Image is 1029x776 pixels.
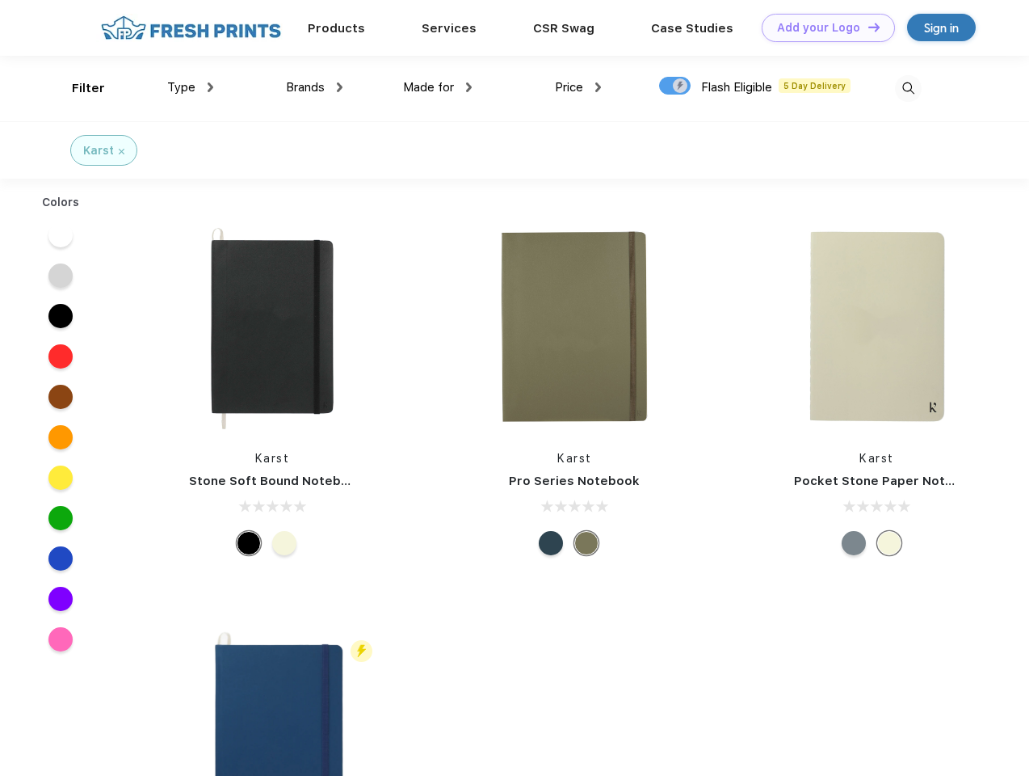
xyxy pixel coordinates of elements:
a: Products [308,21,365,36]
div: Beige [877,531,901,555]
div: Add your Logo [777,21,860,35]
div: Navy [539,531,563,555]
div: Colors [30,194,92,211]
img: flash_active_toggle.svg [351,640,372,662]
a: Pocket Stone Paper Notebook [794,474,985,488]
img: dropdown.png [595,82,601,92]
img: dropdown.png [208,82,213,92]
span: Flash Eligible [701,80,772,95]
a: CSR Swag [533,21,594,36]
span: Price [555,80,583,95]
img: func=resize&h=266 [165,219,380,434]
div: Beige [272,531,296,555]
div: Sign in [924,19,959,37]
span: Brands [286,80,325,95]
a: Karst [255,452,290,465]
img: desktop_search.svg [895,75,922,102]
div: Olive [574,531,598,555]
div: Gray [842,531,866,555]
span: Made for [403,80,454,95]
a: Karst [859,452,894,465]
img: fo%20logo%202.webp [96,14,286,42]
img: DT [868,23,880,32]
img: func=resize&h=266 [770,219,985,434]
div: Filter [72,79,105,98]
a: Pro Series Notebook [509,474,640,488]
a: Karst [557,452,592,465]
span: 5 Day Delivery [779,78,850,93]
img: dropdown.png [337,82,342,92]
a: Sign in [907,14,976,41]
a: Services [422,21,477,36]
span: Type [167,80,195,95]
div: Karst [83,142,114,159]
img: filter_cancel.svg [119,149,124,154]
img: dropdown.png [466,82,472,92]
a: Stone Soft Bound Notebook [189,474,364,488]
img: func=resize&h=266 [467,219,682,434]
div: Black [237,531,261,555]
